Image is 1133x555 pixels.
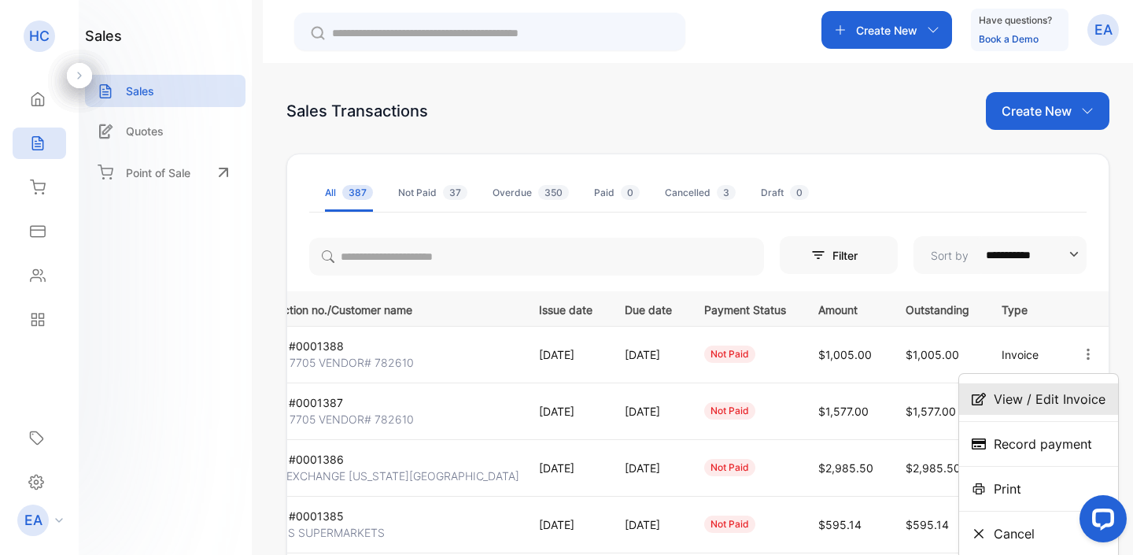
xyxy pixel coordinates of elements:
[625,516,672,533] p: [DATE]
[906,405,956,418] span: $1,577.00
[818,461,873,475] span: $2,985.50
[126,83,154,99] p: Sales
[493,186,569,200] div: Overdue
[906,461,961,475] span: $2,985.50
[818,405,869,418] span: $1,577.00
[994,435,1092,453] span: Record payment
[856,22,917,39] p: Create New
[906,348,959,361] span: $1,005.00
[249,468,519,484] p: NAVAL EXCHANGE [US_STATE][GEOGRAPHIC_DATA]
[539,460,592,476] p: [DATE]
[821,11,952,49] button: Create New
[126,165,190,181] p: Point of Sale
[443,185,467,200] span: 37
[249,508,344,524] p: Invoice #0001385
[539,403,592,420] p: [DATE]
[539,298,592,318] p: Issue date
[539,346,592,363] p: [DATE]
[717,185,736,200] span: 3
[704,459,755,476] div: not paid
[85,75,245,107] a: Sales
[249,394,343,411] p: Invoice #0001387
[249,298,519,318] p: Transaction no./Customer name
[249,524,385,541] p: PAYLESS SUPERMARKETS
[704,298,786,318] p: Payment Status
[85,25,122,46] h1: sales
[1087,11,1119,49] button: EA
[994,390,1105,409] span: View / Edit Invoice
[625,403,672,420] p: [DATE]
[704,346,755,363] div: not paid
[1002,346,1048,363] p: Invoice
[1002,102,1072,120] p: Create New
[986,92,1109,130] button: Create New
[790,185,809,200] span: 0
[1094,20,1113,40] p: EA
[704,516,755,533] div: not paid
[398,186,467,200] div: Not Paid
[29,26,50,46] p: HC
[625,460,672,476] p: [DATE]
[704,402,755,420] div: not paid
[24,510,42,531] p: EA
[979,33,1039,45] a: Book a Demo
[85,115,245,147] a: Quotes
[818,298,873,318] p: Amount
[931,247,969,264] p: Sort by
[994,479,1021,498] span: Print
[249,411,414,427] p: KMART 7705 VENDOR# 782610
[249,451,344,468] p: Invoice #0001386
[1067,489,1133,555] iframe: LiveChat chat widget
[249,354,414,371] p: KMART 7705 VENDOR# 782610
[594,186,640,200] div: Paid
[818,518,862,531] span: $595.14
[994,524,1035,543] span: Cancel
[906,298,969,318] p: Outstanding
[342,185,373,200] span: 387
[85,155,245,190] a: Point of Sale
[761,186,809,200] div: Draft
[906,518,949,531] span: $595.14
[818,348,872,361] span: $1,005.00
[979,13,1052,28] p: Have questions?
[325,186,373,200] div: All
[1002,298,1048,318] p: Type
[249,338,344,354] p: Invoice #0001388
[126,123,164,139] p: Quotes
[286,99,428,123] div: Sales Transactions
[625,298,672,318] p: Due date
[621,185,640,200] span: 0
[538,185,569,200] span: 350
[665,186,736,200] div: Cancelled
[625,346,672,363] p: [DATE]
[539,516,592,533] p: [DATE]
[913,236,1087,274] button: Sort by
